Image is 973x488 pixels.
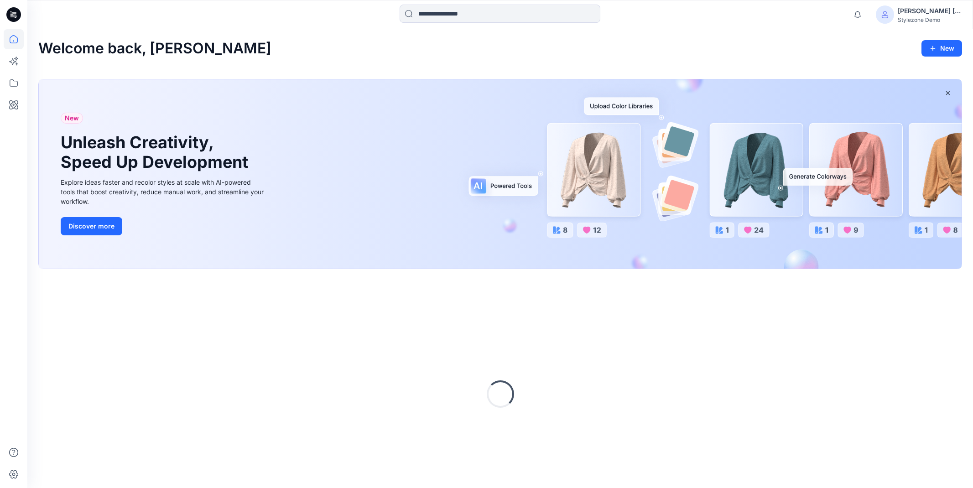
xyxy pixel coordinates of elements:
[921,40,962,57] button: New
[61,177,266,206] div: Explore ideas faster and recolor styles at scale with AI-powered tools that boost creativity, red...
[898,5,962,16] div: [PERSON_NAME] [PERSON_NAME]
[61,217,266,235] a: Discover more
[61,217,122,235] button: Discover more
[65,113,79,124] span: New
[881,11,889,18] svg: avatar
[898,16,962,23] div: Stylezone Demo
[38,40,271,57] h2: Welcome back, [PERSON_NAME]
[61,133,252,172] h1: Unleash Creativity, Speed Up Development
